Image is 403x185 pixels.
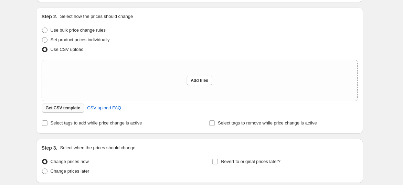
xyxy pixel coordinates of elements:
[51,168,89,174] span: Change prices later
[87,105,121,111] span: CSV upload FAQ
[51,159,89,164] span: Change prices now
[60,13,133,20] p: Select how the prices should change
[42,103,85,113] button: Get CSV template
[51,120,142,126] span: Select tags to add while price change is active
[42,13,57,20] h2: Step 2.
[60,144,135,151] p: Select when the prices should change
[83,102,125,113] a: CSV upload FAQ
[51,28,106,33] span: Use bulk price change rules
[42,144,57,151] h2: Step 3.
[51,47,84,52] span: Use CSV upload
[46,105,81,111] span: Get CSV template
[51,37,110,42] span: Set product prices individually
[221,159,280,164] span: Revert to original prices later?
[191,78,208,83] span: Add files
[218,120,317,126] span: Select tags to remove while price change is active
[187,76,212,85] button: Add files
